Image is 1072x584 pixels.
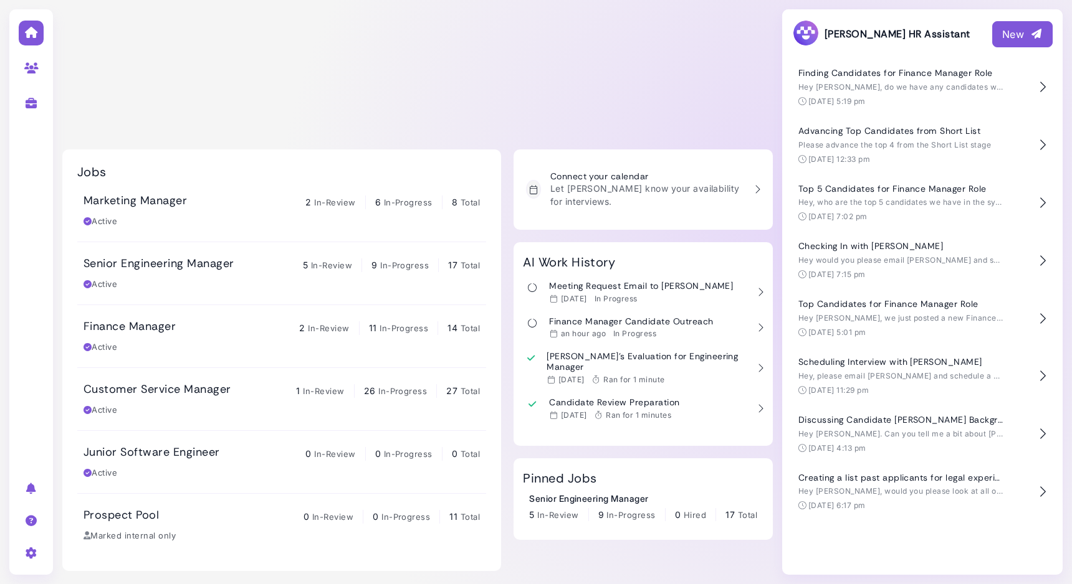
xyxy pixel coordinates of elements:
div: Senior Engineering Manager [529,492,757,505]
div: Active [84,404,117,417]
span: 9 [598,509,604,520]
span: In-Review [308,323,349,333]
button: Checking In with [PERSON_NAME] Hey would you please email [PERSON_NAME] and see how the weather i... [792,232,1053,290]
button: Finding Candidates for Finance Manager Role Hey [PERSON_NAME], do we have any candidates who may ... [792,59,1053,116]
h3: Prospect Pool [84,509,159,522]
span: Total [738,510,757,520]
span: 17 [725,509,735,520]
a: Junior Software Engineer 0 In-Review 0 In-Progress 0 Total Active [77,431,486,493]
span: 11 [449,511,457,522]
span: 26 [364,385,376,396]
h3: Customer Service Manager [84,383,231,397]
div: Active [84,467,117,479]
time: [DATE] 6:17 pm [808,501,866,510]
span: Total [461,197,480,207]
span: In-Review [314,197,355,207]
time: [DATE] 5:01 pm [808,327,866,337]
span: 5 [529,509,534,520]
h3: [PERSON_NAME] HR Assistant [792,19,970,49]
div: Active [84,278,117,291]
h2: AI Work History [523,255,615,270]
a: Prospect Pool 0 In-Review 0 In-Progress 11 Total Marked internal only [77,494,486,556]
div: New [1002,27,1043,42]
span: Hired [684,510,706,520]
h4: Discussing Candidate [PERSON_NAME] Background [798,415,1004,425]
h4: Checking In with [PERSON_NAME] [798,241,1004,252]
time: Sep 08, 2025 [558,375,585,384]
span: In-Progress [606,510,655,520]
button: Discussing Candidate [PERSON_NAME] Background Hey [PERSON_NAME]. Can you tell me a bit about [PER... [792,405,1053,463]
button: Advancing Top Candidates from Short List Please advance the top 4 from the Short List stage [DATE... [792,116,1053,174]
button: Top Candidates for Finance Manager Role Hey [PERSON_NAME], we just posted a new Finance Manager j... [792,290,1053,347]
span: 0 [373,511,378,522]
button: New [992,21,1053,47]
span: 0 [304,511,309,522]
span: 8 [452,197,457,207]
h4: Top Candidates for Finance Manager Role [798,299,1004,309]
time: Sep 15, 2025 [561,329,606,338]
h4: Finding Candidates for Finance Manager Role [798,68,1004,78]
h3: Finance Manager [84,320,176,334]
span: 2 [299,323,305,333]
h3: Review Candidates for Senior Engineering Position [548,433,747,454]
span: 5 [303,260,308,270]
h2: Jobs [77,164,107,179]
span: In-Progress [384,197,433,207]
span: In-Review [314,449,355,459]
time: Sep 12, 2025 [561,294,587,303]
span: 14 [447,323,457,333]
span: In-Review [312,512,353,522]
h3: Meeting Request Email to [PERSON_NAME] [549,281,733,291]
div: In Progress [613,329,656,339]
time: [DATE] 4:13 pm [808,443,866,453]
span: 6 [375,197,381,207]
span: 11 [369,323,377,333]
h3: Candidate Review Preparation [549,397,679,408]
span: 2 [305,197,311,207]
a: Senior Engineering Manager 5 In-Review 9 In-Progress 0 Hired 17 Total [529,492,757,522]
h4: Advancing Top Candidates from Short List [798,126,1004,136]
span: 27 [446,385,457,396]
span: Total [461,260,480,270]
h3: Connect your calendar [550,171,745,182]
div: Marked internal only [84,530,176,542]
time: Sep 08, 2025 [561,410,587,420]
span: Ran for 1 minute [603,375,665,384]
time: [DATE] 7:15 pm [808,270,866,279]
button: Scheduling Interview with [PERSON_NAME] Hey, please email [PERSON_NAME] and schedule a 30 min int... [792,347,1053,405]
a: Customer Service Manager 1 In-Review 26 In-Progress 27 Total Active [77,368,486,430]
span: In-Review [311,260,352,270]
span: In-Progress [381,512,430,522]
h3: [PERSON_NAME]'s Evaluation for Engineering Manager [547,351,747,372]
h3: Marketing Manager [84,194,187,208]
span: 0 [305,448,311,459]
span: 0 [675,509,681,520]
h3: Finance Manager Candidate Outreach [549,316,713,327]
time: [DATE] 11:29 pm [808,385,869,395]
span: 0 [452,448,457,459]
span: Total [461,512,480,522]
h2: Pinned Jobs [523,471,596,486]
span: Ran for 1 minutes [606,410,671,420]
time: [DATE] 7:02 pm [808,212,868,221]
a: Senior Engineering Manager 5 In-Review 9 In-Progress 17 Total Active [77,242,486,304]
a: Connect your calendar Let [PERSON_NAME] know your availability for interviews. [520,165,767,214]
div: Active [84,341,117,354]
span: 17 [448,260,457,270]
span: In-Progress [380,323,428,333]
span: In-Progress [378,386,427,396]
time: [DATE] 12:33 pm [808,154,870,164]
span: 0 [375,448,381,459]
span: Total [461,323,480,333]
time: [DATE] 5:19 pm [808,97,866,106]
div: In Progress [595,294,638,304]
a: Marketing Manager 2 In-Review 6 In-Progress 8 Total Active [77,179,486,242]
p: Let [PERSON_NAME] know your availability for interviews. [550,182,745,208]
div: Active [84,215,117,228]
button: Creating a list past applicants for legal experience Hey [PERSON_NAME], would you please look at ... [792,463,1053,521]
span: In-Progress [380,260,429,270]
span: In-Review [303,386,344,396]
span: Total [461,386,480,396]
a: Finance Manager 2 In-Review 11 In-Progress 14 Total Active [77,305,486,367]
h4: Top 5 Candidates for Finance Manager Role [798,184,1004,194]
